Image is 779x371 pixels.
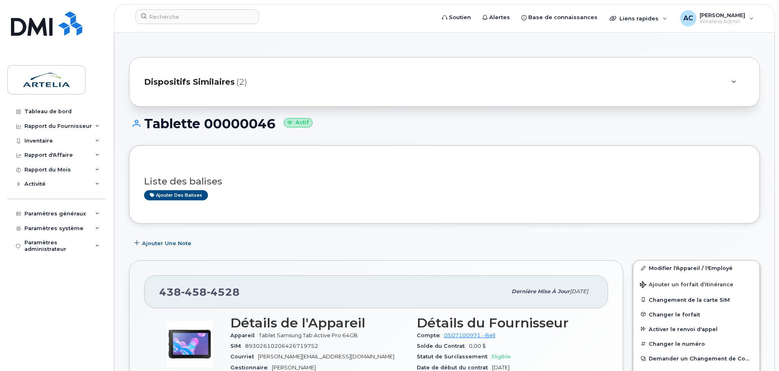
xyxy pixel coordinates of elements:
span: Dispositifs Similaires [144,76,235,88]
button: Ajouter une Note [129,236,198,250]
button: Ajouter un forfait d’itinérance [633,276,759,292]
button: Changer le numéro [633,336,759,351]
a: Ajouter des balises [144,190,208,200]
button: Demander un Changement de Compte [633,351,759,366]
h3: Liste des balises [144,176,745,187]
span: Ajouter une Note [142,239,191,247]
span: Courriel [230,353,258,360]
span: Appareil [230,332,259,338]
img: image20231002-3703462-twfi5z.jpeg [165,320,214,369]
span: Date de début du contrat [417,364,492,371]
button: Changement de la carte SIM [633,292,759,307]
span: SIM [230,343,245,349]
h3: Détails de l'Appareil [230,316,407,330]
span: [DATE] [492,364,510,371]
span: Eligible [492,353,511,360]
span: 438 [159,286,240,298]
a: Modifier l'Appareil / l'Employé [633,261,759,275]
span: 89302610206426719752 [245,343,318,349]
span: Solde du Contrat [417,343,469,349]
span: (2) [236,76,247,88]
button: Activer le renvoi d'appel [633,322,759,336]
span: 4528 [207,286,240,298]
span: Compte [417,332,444,338]
h3: Détails du Fournisseur [417,316,593,330]
span: Gestionnaire [230,364,272,371]
h1: Tablette 00000046 [129,116,760,131]
span: Changer le forfait [649,311,700,317]
span: [DATE] [570,288,588,294]
span: Ajouter un forfait d’itinérance [640,281,733,289]
span: 0,00 $ [469,343,486,349]
span: [PERSON_NAME] [272,364,316,371]
span: Dernière mise à jour [512,288,570,294]
span: Statut de Surclassement [417,353,492,360]
span: Tablet Samsung Tab Active Pro 64GB [259,332,358,338]
button: Changer le forfait [633,307,759,322]
small: Actif [284,118,313,127]
span: [PERSON_NAME][EMAIL_ADDRESS][DOMAIN_NAME] [258,353,394,360]
span: Activer le renvoi d'appel [649,326,718,332]
span: 458 [181,286,207,298]
a: 0507100971 - Bell [444,332,495,338]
